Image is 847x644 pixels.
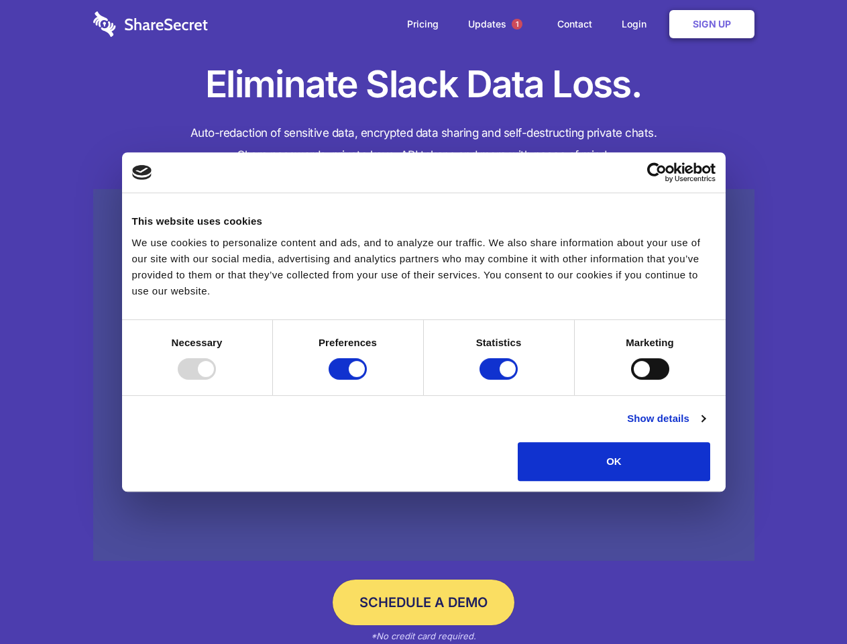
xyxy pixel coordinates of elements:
a: Wistia video thumbnail [93,189,754,561]
img: logo [132,165,152,180]
img: logo-wordmark-white-trans-d4663122ce5f474addd5e946df7df03e33cb6a1c49d2221995e7729f52c070b2.svg [93,11,208,37]
a: Show details [627,411,705,427]
h1: Eliminate Slack Data Loss. [93,60,754,109]
a: Pricing [394,3,452,45]
strong: Statistics [476,337,522,348]
div: This website uses cookies [132,213,716,229]
strong: Preferences [319,337,377,348]
h4: Auto-redaction of sensitive data, encrypted data sharing and self-destructing private chats. Shar... [93,122,754,166]
span: 1 [512,19,522,30]
em: *No credit card required. [371,631,476,641]
strong: Necessary [172,337,223,348]
a: Contact [544,3,606,45]
a: Sign Up [669,10,754,38]
a: Usercentrics Cookiebot - opens in a new window [598,162,716,182]
div: We use cookies to personalize content and ads, and to analyze our traffic. We also share informat... [132,235,716,299]
button: OK [518,442,710,481]
a: Schedule a Demo [333,580,514,625]
a: Login [608,3,667,45]
strong: Marketing [626,337,674,348]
